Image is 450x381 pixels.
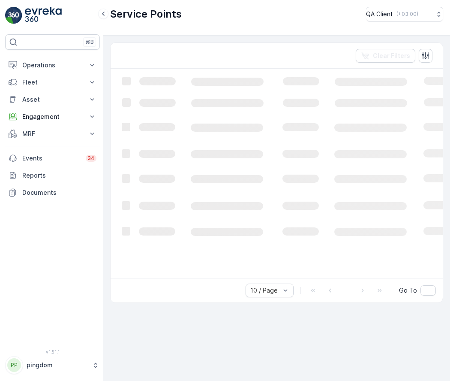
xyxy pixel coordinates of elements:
p: ( +03:00 ) [396,11,418,18]
button: Asset [5,91,100,108]
button: Fleet [5,74,100,91]
p: Engagement [22,112,83,121]
button: QA Client(+03:00) [366,7,443,21]
span: v 1.51.1 [5,349,100,354]
a: Events34 [5,150,100,167]
p: Clear Filters [373,51,410,60]
button: PPpingdom [5,356,100,374]
p: QA Client [366,10,393,18]
img: logo [5,7,22,24]
p: Events [22,154,81,163]
p: Documents [22,188,96,197]
p: MRF [22,130,83,138]
p: ⌘B [85,39,94,45]
button: Operations [5,57,100,74]
p: Operations [22,61,83,70]
a: Reports [5,167,100,184]
p: pingdom [27,361,88,369]
p: Asset [22,95,83,104]
img: logo_light-DOdMpM7g.png [25,7,62,24]
p: Service Points [110,7,182,21]
button: Clear Filters [356,49,415,63]
button: MRF [5,125,100,142]
div: PP [7,358,21,372]
button: Engagement [5,108,100,125]
span: Go To [399,286,417,295]
p: Fleet [22,78,83,87]
p: 34 [87,155,95,162]
a: Documents [5,184,100,201]
p: Reports [22,171,96,180]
